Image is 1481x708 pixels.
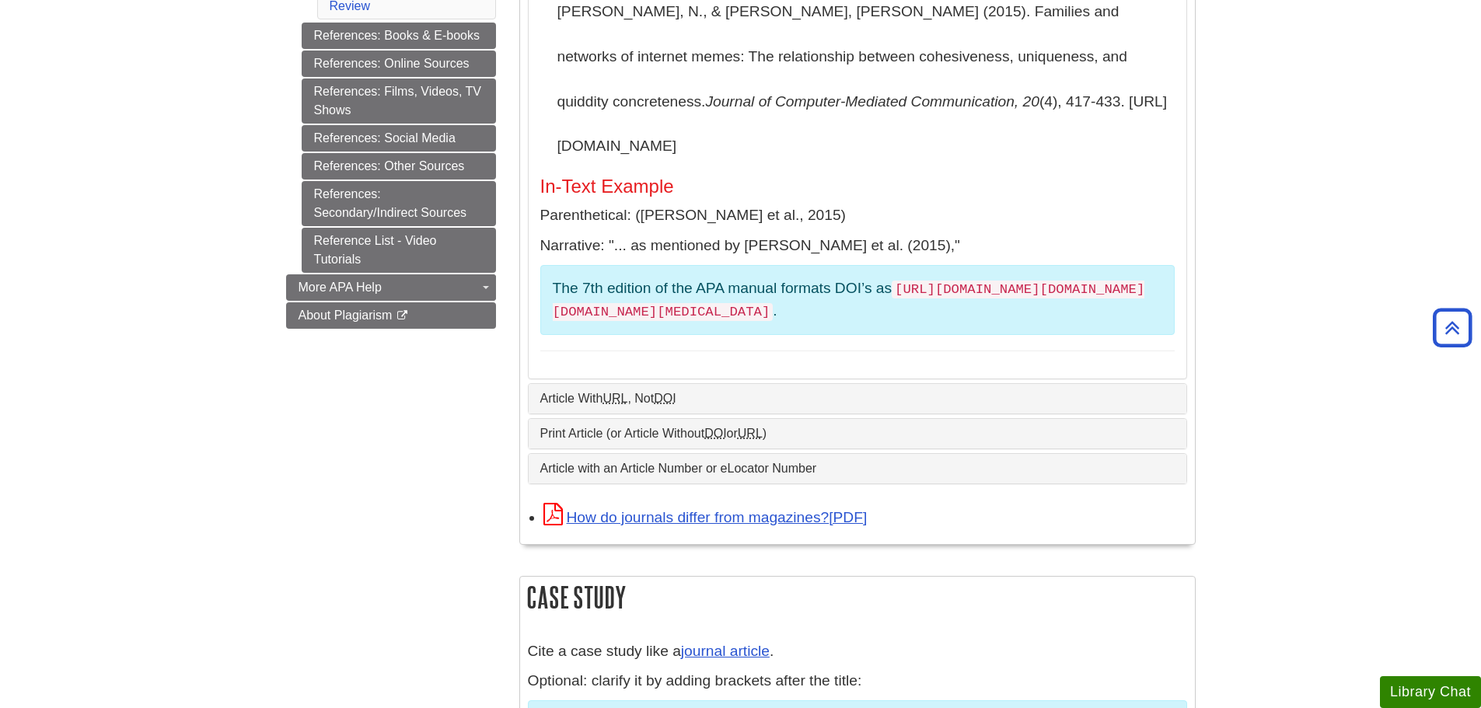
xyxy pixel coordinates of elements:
[286,274,496,301] a: More APA Help
[603,392,627,405] abbr: Uniform Resource Locator. This is the web/URL address found in the address bar of a webpage.
[302,181,496,226] a: References: Secondary/Indirect Sources
[540,235,1175,257] p: Narrative: "... as mentioned by [PERSON_NAME] et al. (2015),"
[302,228,496,273] a: Reference List - Video Tutorials
[553,281,1145,321] code: [URL][DOMAIN_NAME][DOMAIN_NAME][DOMAIN_NAME][MEDICAL_DATA]
[302,51,496,77] a: References: Online Sources
[396,311,409,321] i: This link opens in a new window
[540,392,1175,406] a: Article WithURL, NotDOI
[528,670,1187,692] p: Optional: clarify it by adding brackets after the title:
[528,640,1187,663] p: Cite a case study like a .
[299,309,393,322] span: About Plagiarism
[654,392,676,405] abbr: Digital Object Identifier. This is the string of numbers associated with a particular article. No...
[540,427,1175,441] a: Print Article (or Article WithoutDOIorURL)
[302,23,496,49] a: References: Books & E-books
[302,153,496,180] a: References: Other Sources
[681,643,770,659] a: journal article
[553,277,1162,323] p: The 7th edition of the APA manual formats DOI’s as .
[704,427,726,440] abbr: Digital Object Identifier. This is the string of numbers associated with a particular article. No...
[286,302,496,329] a: About Plagiarism
[302,125,496,152] a: References: Social Media
[738,427,763,440] abbr: Uniform Resource Locator. This is the web/URL address found in the address bar of a webpage.
[1427,317,1477,338] a: Back to Top
[299,281,382,294] span: More APA Help
[540,176,1175,197] h5: In-Text Example
[1380,676,1481,708] button: Library Chat
[520,577,1195,618] h2: Case Study
[543,509,868,525] a: Link opens in new window
[540,204,1175,227] p: Parenthetical: ([PERSON_NAME] et al., 2015)
[540,462,1175,476] a: Article with an Article Number or eLocator Number
[705,93,1039,110] i: Journal of Computer-Mediated Communication, 20
[302,78,496,124] a: References: Films, Videos, TV Shows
